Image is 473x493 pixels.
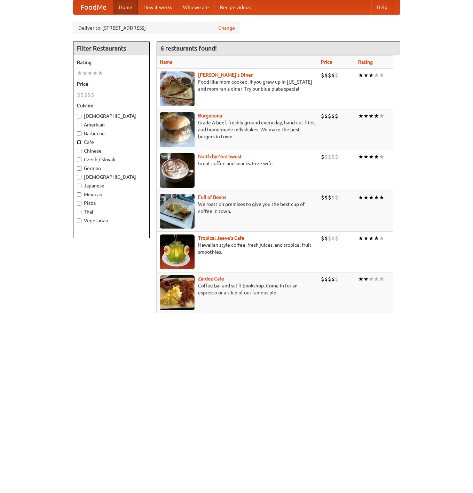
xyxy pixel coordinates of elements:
[321,234,324,242] li: $
[379,234,384,242] li: ★
[77,139,146,146] label: Cafe
[324,71,328,79] li: $
[328,234,331,242] li: $
[324,234,328,242] li: $
[160,282,315,296] p: Coffee bar and sci-fi bookshop. Come in for an espresso or a slice of our famous pie.
[198,113,222,118] b: Burgerama
[198,194,226,200] a: Full of Beans
[77,149,81,153] input: Chinese
[379,112,384,120] li: ★
[335,234,338,242] li: $
[160,78,315,92] p: Food like mom cooked, if you grew up in [US_STATE] and mom ran a diner. Try our blue plate special!
[331,194,335,201] li: $
[77,140,81,145] input: Cafe
[77,157,81,162] input: Czech / Slovak
[363,71,369,79] li: ★
[379,275,384,283] li: ★
[77,121,146,128] label: American
[77,218,81,223] input: Vegetarian
[374,112,379,120] li: ★
[328,153,331,161] li: $
[324,112,328,120] li: $
[321,59,332,65] a: Price
[358,194,363,201] li: ★
[328,194,331,201] li: $
[87,91,91,99] li: $
[374,275,379,283] li: ★
[87,69,93,77] li: ★
[218,24,235,31] a: Change
[77,102,146,109] h5: Cuisine
[214,0,256,14] a: Recipe videos
[160,45,217,52] ng-pluralize: 6 restaurants found!
[369,275,374,283] li: ★
[178,0,214,14] a: Who we are
[160,119,315,140] p: Grade A beef, freshly ground every day, hand-cut fries, and home-made milkshakes. We make the bes...
[358,275,363,283] li: ★
[91,91,94,99] li: $
[321,275,324,283] li: $
[321,194,324,201] li: $
[82,69,87,77] li: ★
[77,217,146,224] label: Vegetarian
[198,276,224,282] a: Zardoz Cafe
[328,112,331,120] li: $
[160,112,195,147] img: burgerama.jpg
[77,182,146,189] label: Japanese
[84,91,87,99] li: $
[379,153,384,161] li: ★
[160,234,195,269] img: jeeves.jpg
[77,174,146,180] label: [DEMOGRAPHIC_DATA]
[77,191,146,198] label: Mexican
[371,0,393,14] a: Help
[331,112,335,120] li: $
[160,241,315,255] p: Hawaiian style coffee, fresh juices, and tropical fruit smoothies.
[363,194,369,201] li: ★
[363,112,369,120] li: ★
[321,71,324,79] li: $
[369,112,374,120] li: ★
[331,153,335,161] li: $
[77,156,146,163] label: Czech / Slovak
[198,154,242,159] a: North by Northwest
[98,69,103,77] li: ★
[160,194,195,229] img: beans.jpg
[77,166,81,171] input: German
[77,210,81,214] input: Thai
[160,153,195,188] img: north.jpg
[77,69,82,77] li: ★
[358,71,363,79] li: ★
[324,194,328,201] li: $
[77,201,81,206] input: Pizza
[369,153,374,161] li: ★
[198,235,244,241] a: Tropical Jeeve's Cafe
[73,41,149,55] h4: Filter Restaurants
[369,234,374,242] li: ★
[77,59,146,66] h5: Rating
[77,192,81,197] input: Mexican
[77,80,146,87] h5: Price
[335,71,338,79] li: $
[138,0,178,14] a: How it works
[77,184,81,188] input: Japanese
[77,113,146,120] label: [DEMOGRAPHIC_DATA]
[374,234,379,242] li: ★
[77,208,146,215] label: Thai
[77,131,81,136] input: Barbecue
[113,0,138,14] a: Home
[335,194,338,201] li: $
[73,22,240,34] div: Deliver to: [STREET_ADDRESS]
[331,275,335,283] li: $
[328,275,331,283] li: $
[73,0,113,14] a: FoodMe
[77,175,81,179] input: [DEMOGRAPHIC_DATA]
[160,275,195,310] img: zardoz.jpg
[77,114,81,118] input: [DEMOGRAPHIC_DATA]
[374,194,379,201] li: ★
[358,59,373,65] a: Rating
[93,69,98,77] li: ★
[374,71,379,79] li: ★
